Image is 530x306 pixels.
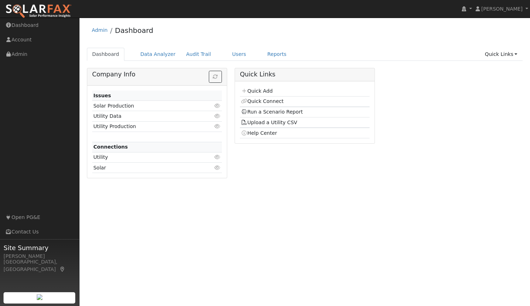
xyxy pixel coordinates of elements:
i: Click to view [214,155,221,160]
td: Solar [92,163,201,173]
i: Click to view [214,103,221,108]
td: Utility Production [92,121,201,132]
td: Utility [92,152,201,162]
div: [PERSON_NAME] [4,253,76,260]
a: Users [227,48,252,61]
img: SolarFax [5,4,72,19]
a: Dashboard [87,48,125,61]
a: Upload a Utility CSV [241,120,297,125]
div: [GEOGRAPHIC_DATA], [GEOGRAPHIC_DATA] [4,258,76,273]
i: Click to view [214,124,221,129]
span: [PERSON_NAME] [481,6,523,12]
td: Solar Production [92,101,201,111]
a: Reports [262,48,292,61]
h5: Company Info [92,71,222,78]
span: Site Summary [4,243,76,253]
a: Audit Trail [181,48,216,61]
a: Admin [92,27,108,33]
strong: Connections [93,144,128,150]
a: Dashboard [115,26,153,35]
a: Run a Scenario Report [241,109,303,115]
img: retrieve [37,294,42,300]
a: Help Center [241,130,277,136]
td: Utility Data [92,111,201,121]
i: Click to view [214,114,221,119]
a: Quick Add [241,88,272,94]
i: Click to view [214,165,221,170]
strong: Issues [93,93,111,98]
h5: Quick Links [240,71,370,78]
a: Data Analyzer [135,48,181,61]
a: Map [59,266,66,272]
a: Quick Links [479,48,523,61]
a: Quick Connect [241,98,283,104]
